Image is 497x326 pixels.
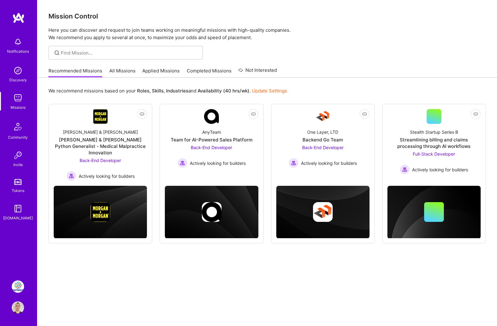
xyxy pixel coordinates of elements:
[80,158,121,163] span: Back-End Developer
[276,186,370,238] img: cover
[165,186,258,238] img: cover
[10,301,26,314] a: User Avatar
[165,109,258,171] a: Company LogoAnyTeamTeam for AI-Powered Sales PlatformBack-End Developer Actively looking for buil...
[48,26,486,41] p: Here you can discover and request to join teams working on meaningful missions with high-quality ...
[54,186,147,238] img: cover
[12,64,24,77] img: discovery
[12,301,24,314] img: User Avatar
[202,129,221,135] div: AnyTeam
[177,158,187,168] img: Actively looking for builders
[12,36,24,48] img: bell
[410,129,458,135] div: Stealth Startup Series B
[10,119,25,134] img: Community
[142,67,180,78] a: Applied Missions
[66,171,76,181] img: Actively looking for builders
[276,109,370,171] a: Company LogoOne Layer, LTDBackend Go TeamBack-End Developer Actively looking for buildersActively...
[48,67,102,78] a: Recommended Missions
[191,145,232,150] span: Back-End Developer
[140,112,144,116] i: icon EyeClosed
[251,112,256,116] i: icon EyeClosed
[412,166,468,173] span: Actively looking for builders
[362,112,367,116] i: icon EyeClosed
[48,12,486,20] h3: Mission Control
[12,280,24,293] img: PepsiCo: eCommerce Elixir Development
[190,160,246,166] span: Actively looking for builders
[63,129,138,135] div: [PERSON_NAME] & [PERSON_NAME]
[54,137,147,156] div: [PERSON_NAME] & [PERSON_NAME] Python Generalist - Medical Malpractice Innovation
[413,151,455,157] span: Full-Stack Developer
[54,109,147,181] a: Company Logo[PERSON_NAME] & [PERSON_NAME][PERSON_NAME] & [PERSON_NAME] Python Generalist - Medica...
[315,109,330,124] img: Company Logo
[12,202,24,215] img: guide book
[473,112,478,116] i: icon EyeClosed
[313,202,333,222] img: Company logo
[202,202,221,222] img: Company logo
[252,88,287,94] a: Update Settings
[10,104,26,111] div: Missions
[307,129,338,135] div: One Layer, LTD
[238,67,277,78] a: Not Interested
[48,88,287,94] p: We recommend missions based on your , , and .
[12,187,24,194] div: Tokens
[301,160,357,166] span: Actively looking for builders
[93,109,108,124] img: Company Logo
[198,88,249,94] b: Availability (40 hrs/wk)
[90,202,110,222] img: Company logo
[303,137,343,143] div: Backend Go Team
[3,215,33,221] div: [DOMAIN_NAME]
[12,12,25,23] img: logo
[53,49,61,56] i: icon SearchGrey
[387,137,481,149] div: Streamlining billing and claims processing through AI workflows
[302,145,344,150] span: Back-End Developer
[61,50,198,56] input: Find Mission...
[387,186,481,238] img: cover
[12,92,24,104] img: teamwork
[171,137,253,143] div: Team for AI-Powered Sales Platform
[187,67,232,78] a: Completed Missions
[10,280,26,293] a: PepsiCo: eCommerce Elixir Development
[400,165,410,174] img: Actively looking for builders
[9,77,27,83] div: Discovery
[14,179,22,185] img: tokens
[166,88,188,94] b: Industries
[12,149,24,161] img: Invite
[387,109,481,174] a: Stealth Startup Series BStreamlining billing and claims processing through AI workflowsFull-Stack...
[79,173,135,179] span: Actively looking for builders
[109,67,136,78] a: All Missions
[8,134,28,141] div: Community
[289,158,299,168] img: Actively looking for builders
[137,88,149,94] b: Roles
[204,109,219,124] img: Company Logo
[152,88,164,94] b: Skills
[7,48,29,55] div: Notifications
[13,161,23,168] div: Invite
